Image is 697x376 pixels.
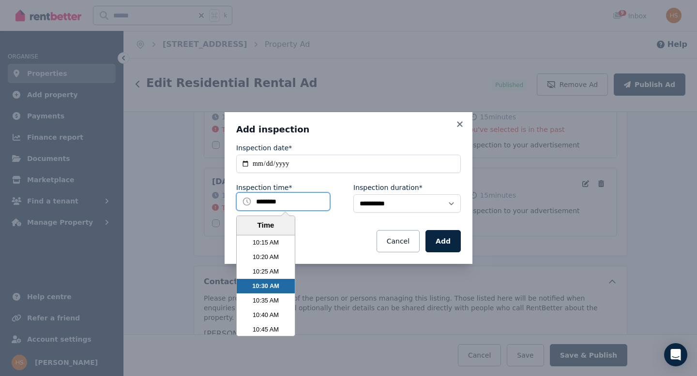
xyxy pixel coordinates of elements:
li: 10:25 AM [237,264,295,279]
li: 10:40 AM [237,308,295,322]
li: 10:35 AM [237,293,295,308]
label: Inspection time* [236,183,292,192]
h3: Add inspection [236,124,461,135]
ul: Time [237,235,295,336]
li: 10:20 AM [237,250,295,264]
li: 10:15 AM [237,235,295,250]
div: Time [239,220,292,231]
label: Inspection duration* [353,183,423,192]
button: Cancel [377,230,420,252]
li: 10:45 AM [237,322,295,337]
li: 10:30 AM [237,279,295,293]
label: Inspection date* [236,143,292,153]
div: Open Intercom Messenger [664,343,687,366]
button: Add [425,230,461,252]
